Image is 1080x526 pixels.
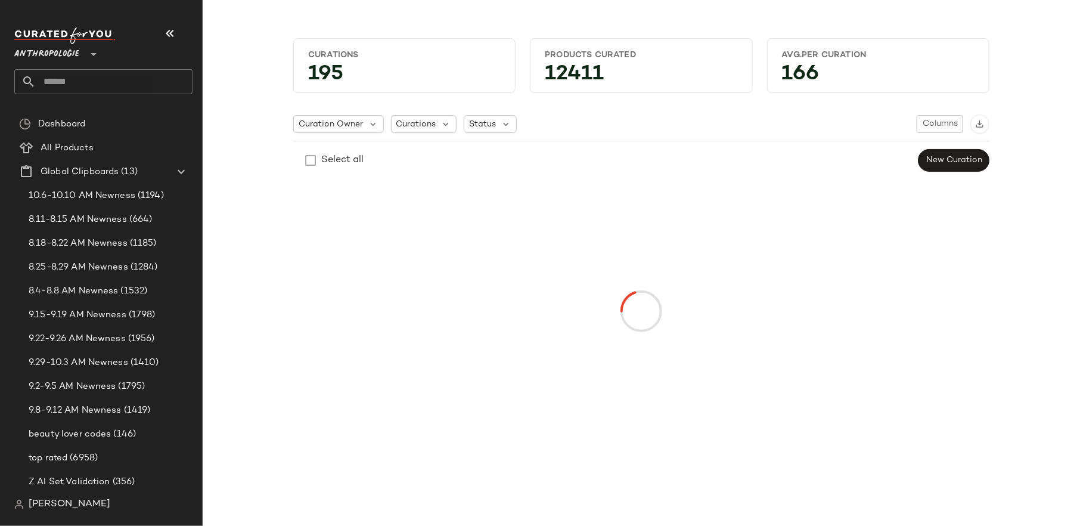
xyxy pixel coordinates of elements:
[119,165,138,179] span: (13)
[545,49,737,61] div: Products Curated
[122,404,151,417] span: (1419)
[14,27,116,44] img: cfy_white_logo.C9jOOHJF.svg
[29,308,126,322] span: 9.15-9.19 AM Newness
[41,141,94,155] span: All Products
[29,284,119,298] span: 8.4-8.8 AM Newness
[128,237,157,250] span: (1185)
[14,500,24,509] img: svg%3e
[135,189,164,203] span: (1194)
[299,66,510,88] div: 195
[308,49,501,61] div: Curations
[116,380,145,394] span: (1795)
[111,428,136,441] span: (146)
[67,451,98,465] span: (6958)
[926,156,982,165] span: New Curation
[126,308,156,322] span: (1798)
[29,237,128,250] span: 8.18-8.22 AM Newness
[29,213,127,227] span: 8.11-8.15 AM Newness
[41,165,119,179] span: Global Clipboards
[14,41,79,62] span: Anthropologie
[19,118,31,130] img: svg%3e
[29,451,67,465] span: top rated
[396,118,436,131] span: Curations
[29,356,128,370] span: 9.29-10.3 AM Newness
[917,115,963,133] button: Columns
[29,428,111,441] span: beauty lover codes
[29,332,126,346] span: 9.22-9.26 AM Newness
[29,497,110,512] span: [PERSON_NAME]
[922,119,958,129] span: Columns
[918,149,989,172] button: New Curation
[772,66,984,88] div: 166
[126,332,155,346] span: (1956)
[110,475,135,489] span: (356)
[29,261,128,274] span: 8.25-8.29 AM Newness
[29,189,135,203] span: 10.6-10.10 AM Newness
[535,66,747,88] div: 12411
[38,117,85,131] span: Dashboard
[128,261,158,274] span: (1284)
[782,49,975,61] div: Avg.per Curation
[29,475,110,489] span: Z AI Set Validation
[299,118,363,131] span: Curation Owner
[469,118,496,131] span: Status
[128,356,159,370] span: (1410)
[119,284,148,298] span: (1532)
[127,213,153,227] span: (664)
[29,404,122,417] span: 9.8-9.12 AM Newness
[29,380,116,394] span: 9.2-9.5 AM Newness
[321,153,364,168] div: Select all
